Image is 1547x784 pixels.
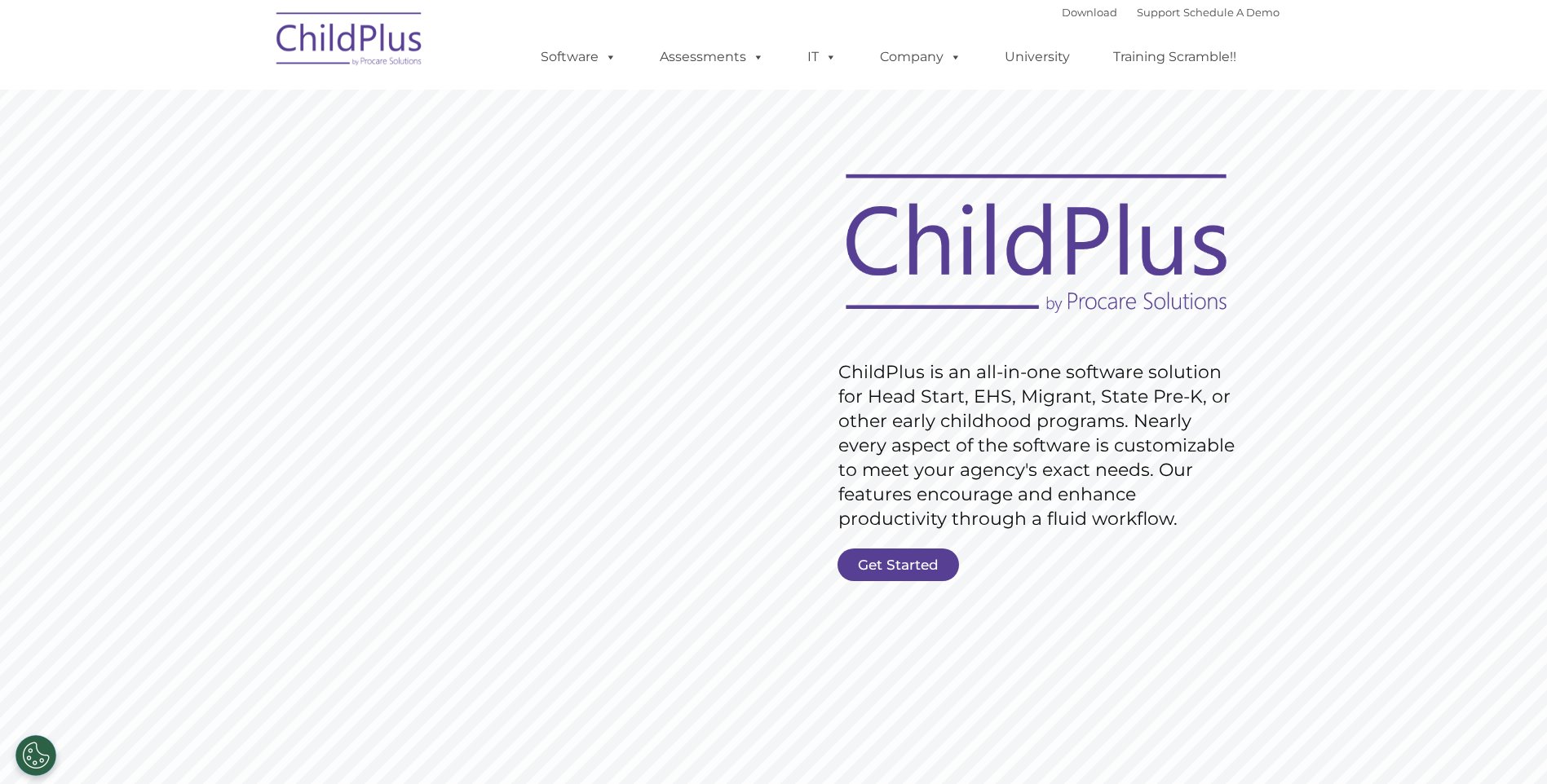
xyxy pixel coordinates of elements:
[791,41,853,73] a: IT
[838,548,959,581] a: Get Started
[643,41,780,73] a: Assessments
[1062,6,1117,19] a: Download
[1097,41,1253,73] a: Training Scramble!!
[524,41,633,73] a: Software
[988,41,1086,73] a: University
[1183,6,1280,19] a: Schedule A Demo
[864,41,978,73] a: Company
[1062,6,1280,19] font: |
[268,1,431,82] img: ChildPlus by Procare Solutions
[15,735,56,776] button: Cookies Settings
[1137,6,1180,19] a: Support
[838,360,1243,531] rs-layer: ChildPlus is an all-in-one software solution for Head Start, EHS, Migrant, State Pre-K, or other ...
